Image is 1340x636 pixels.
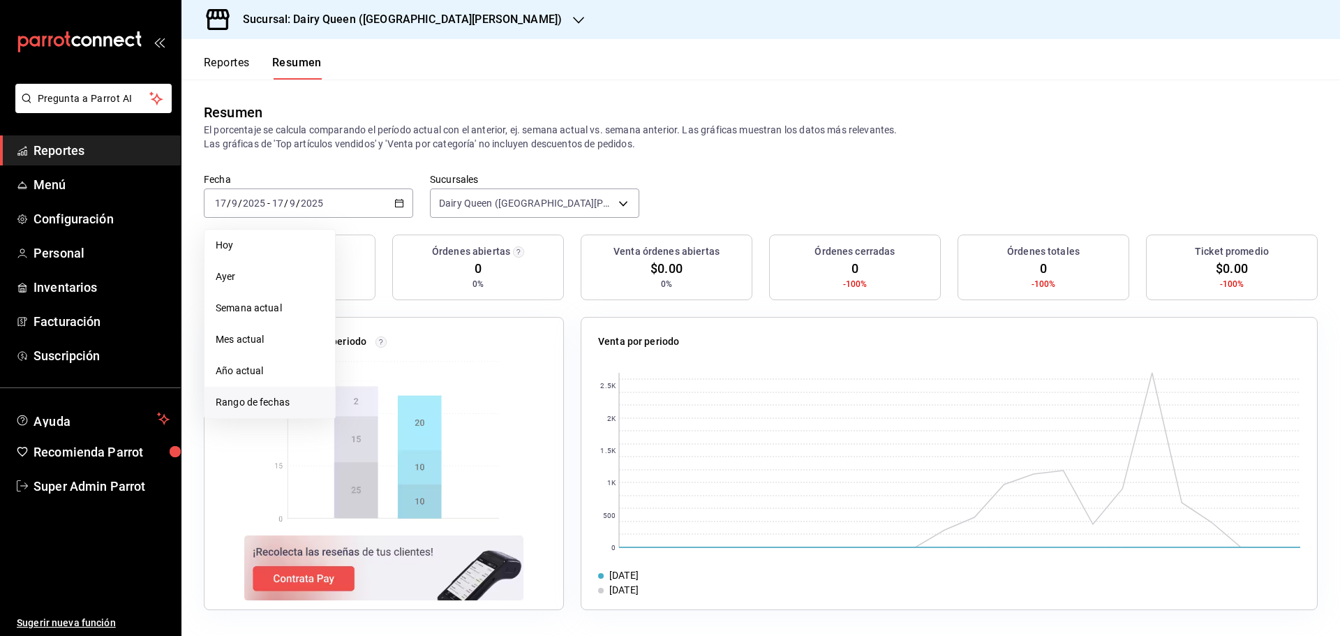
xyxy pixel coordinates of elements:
[430,175,639,184] label: Sucursales
[33,312,170,331] span: Facturación
[232,11,562,28] h3: Sucursal: Dairy Queen ([GEOGRAPHIC_DATA][PERSON_NAME])
[432,244,510,259] h3: Órdenes abiertas
[851,259,858,278] span: 0
[33,346,170,365] span: Suscripción
[284,198,288,209] span: /
[267,198,270,209] span: -
[1032,278,1056,290] span: -100%
[216,332,324,347] span: Mes actual
[439,196,613,210] span: Dairy Queen ([GEOGRAPHIC_DATA][PERSON_NAME])
[650,259,683,278] span: $0.00
[1040,259,1047,278] span: 0
[204,56,250,80] button: Reportes
[33,411,151,427] span: Ayuda
[227,198,231,209] span: /
[613,244,720,259] h3: Venta órdenes abiertas
[204,123,1318,151] p: El porcentaje se calcula comparando el período actual con el anterior, ej. semana actual vs. sema...
[15,84,172,113] button: Pregunta a Parrot AI
[1220,278,1244,290] span: -100%
[33,477,170,496] span: Super Admin Parrot
[609,568,639,583] div: [DATE]
[814,244,895,259] h3: Órdenes cerradas
[216,238,324,253] span: Hoy
[33,209,170,228] span: Configuración
[33,278,170,297] span: Inventarios
[271,198,284,209] input: --
[1007,244,1080,259] h3: Órdenes totales
[475,259,482,278] span: 0
[1216,259,1248,278] span: $0.00
[611,544,616,552] text: 0
[214,198,227,209] input: --
[607,415,616,422] text: 2K
[609,583,639,598] div: [DATE]
[33,175,170,194] span: Menú
[289,198,296,209] input: --
[10,101,172,116] a: Pregunta a Parrot AI
[231,198,238,209] input: --
[216,395,324,410] span: Rango de fechas
[154,36,165,47] button: open_drawer_menu
[603,512,616,519] text: 500
[242,198,266,209] input: ----
[607,479,616,487] text: 1K
[204,102,262,123] div: Resumen
[600,382,616,390] text: 2.5K
[33,244,170,262] span: Personal
[600,447,616,454] text: 1.5K
[300,198,324,209] input: ----
[1195,244,1269,259] h3: Ticket promedio
[204,56,322,80] div: navigation tabs
[238,198,242,209] span: /
[216,301,324,316] span: Semana actual
[17,616,170,630] span: Sugerir nueva función
[216,364,324,378] span: Año actual
[296,198,300,209] span: /
[204,175,413,184] label: Fecha
[272,56,322,80] button: Resumen
[661,278,672,290] span: 0%
[38,91,150,106] span: Pregunta a Parrot AI
[598,334,679,349] p: Venta por periodo
[216,269,324,284] span: Ayer
[33,141,170,160] span: Reportes
[472,278,484,290] span: 0%
[33,443,170,461] span: Recomienda Parrot
[843,278,868,290] span: -100%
